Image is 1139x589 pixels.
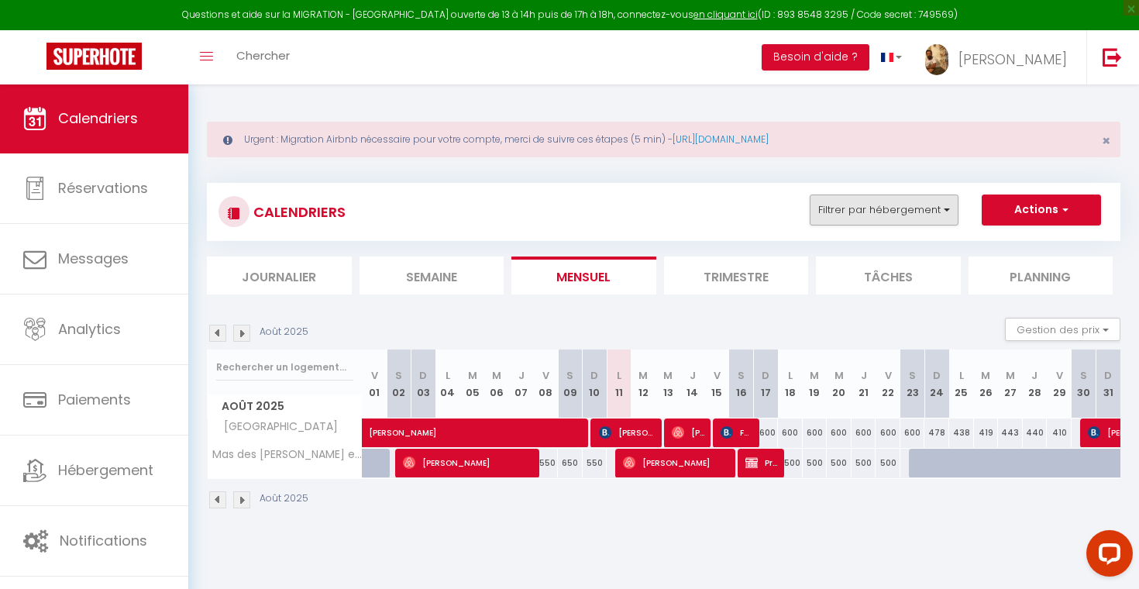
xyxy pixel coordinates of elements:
div: 600 [876,418,900,447]
span: Analytics [58,319,121,339]
abbr: S [566,368,573,383]
span: Messages [58,249,129,268]
a: [URL][DOMAIN_NAME] [673,133,769,146]
li: Tâches [816,257,961,294]
span: [PERSON_NAME] [958,50,1067,69]
div: 600 [803,418,828,447]
div: 600 [852,418,876,447]
li: Planning [969,257,1113,294]
span: Notifications [60,531,147,550]
span: × [1102,131,1110,150]
span: Funéraire Ardeche [721,418,754,447]
div: 500 [778,449,803,477]
th: 11 [607,350,631,418]
abbr: M [663,368,673,383]
abbr: J [518,368,525,383]
th: 07 [509,350,534,418]
th: 28 [1023,350,1048,418]
input: Rechercher un logement... [216,353,353,381]
th: 23 [900,350,925,418]
th: 06 [484,350,509,418]
abbr: V [1056,368,1063,383]
span: [PERSON_NAME] [403,448,535,477]
abbr: V [542,368,549,383]
th: 05 [460,350,485,418]
abbr: S [1080,368,1087,383]
th: 03 [411,350,436,418]
abbr: S [909,368,916,383]
th: 04 [435,350,460,418]
button: Actions [982,195,1101,226]
th: 14 [680,350,705,418]
a: [PERSON_NAME] [363,418,387,448]
a: en cliquant ici [693,8,758,21]
div: 600 [778,418,803,447]
button: Close [1102,134,1110,148]
abbr: L [617,368,621,383]
img: ... [925,44,948,75]
th: 18 [778,350,803,418]
div: 419 [974,418,999,447]
div: 478 [924,418,949,447]
abbr: J [861,368,867,383]
span: [PERSON_NAME] [672,418,705,447]
abbr: M [1006,368,1015,383]
span: Proprio Proprio [745,448,779,477]
li: Mensuel [511,257,656,294]
abbr: M [834,368,844,383]
th: 25 [949,350,974,418]
div: 443 [998,418,1023,447]
abbr: D [933,368,941,383]
li: Journalier [207,257,352,294]
button: Filtrer par hébergement [810,195,958,226]
abbr: M [468,368,477,383]
th: 17 [754,350,779,418]
div: 550 [583,449,607,477]
abbr: L [446,368,450,383]
th: 27 [998,350,1023,418]
th: 22 [876,350,900,418]
abbr: V [714,368,721,383]
th: 15 [704,350,729,418]
div: 650 [558,449,583,477]
abbr: V [371,368,378,383]
th: 30 [1072,350,1096,418]
span: Août 2025 [208,395,362,418]
abbr: D [419,368,427,383]
div: 500 [803,449,828,477]
th: 12 [631,350,656,418]
div: 600 [827,418,852,447]
p: Août 2025 [260,325,308,339]
div: 500 [876,449,900,477]
img: logout [1103,47,1122,67]
abbr: M [981,368,990,383]
h3: CALENDRIERS [249,195,346,229]
th: 19 [803,350,828,418]
th: 31 [1096,350,1120,418]
th: 20 [827,350,852,418]
span: [GEOGRAPHIC_DATA] [210,418,342,436]
abbr: J [690,368,696,383]
span: [PERSON_NAME] [623,448,731,477]
a: ... [PERSON_NAME] [914,30,1086,84]
abbr: J [1031,368,1037,383]
abbr: L [788,368,793,383]
span: [PERSON_NAME] [599,418,657,447]
div: 410 [1047,418,1072,447]
th: 16 [729,350,754,418]
span: Chercher [236,47,290,64]
div: 600 [900,418,925,447]
div: Urgent : Migration Airbnb nécessaire pour votre compte, merci de suivre ces étapes (5 min) - [207,122,1120,157]
iframe: LiveChat chat widget [1074,524,1139,589]
span: Réservations [58,178,148,198]
th: 09 [558,350,583,418]
th: 24 [924,350,949,418]
div: 438 [949,418,974,447]
th: 26 [974,350,999,418]
th: 08 [533,350,558,418]
th: 02 [387,350,411,418]
button: Gestion des prix [1005,318,1120,341]
img: Super Booking [46,43,142,70]
p: Août 2025 [260,491,308,506]
span: Hébergement [58,460,153,480]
